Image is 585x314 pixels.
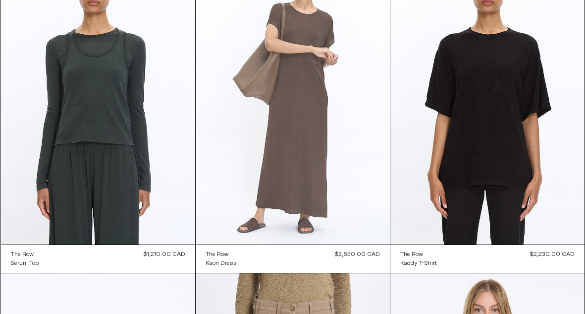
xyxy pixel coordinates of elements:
a: Seruni Top [11,259,39,268]
a: The Row [206,250,237,259]
div: $3,650.00 CAD [335,250,380,259]
div: $1,210.00 CAD [144,250,185,259]
a: Kaddy T-Shirt [400,259,437,268]
a: The Row [400,250,437,259]
div: The Row [11,251,34,259]
a: Kaori Dress [206,259,237,268]
div: $2,230.00 CAD [530,250,575,259]
a: The Row [11,250,39,259]
div: The Row [206,251,228,259]
div: The Row [400,251,423,259]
